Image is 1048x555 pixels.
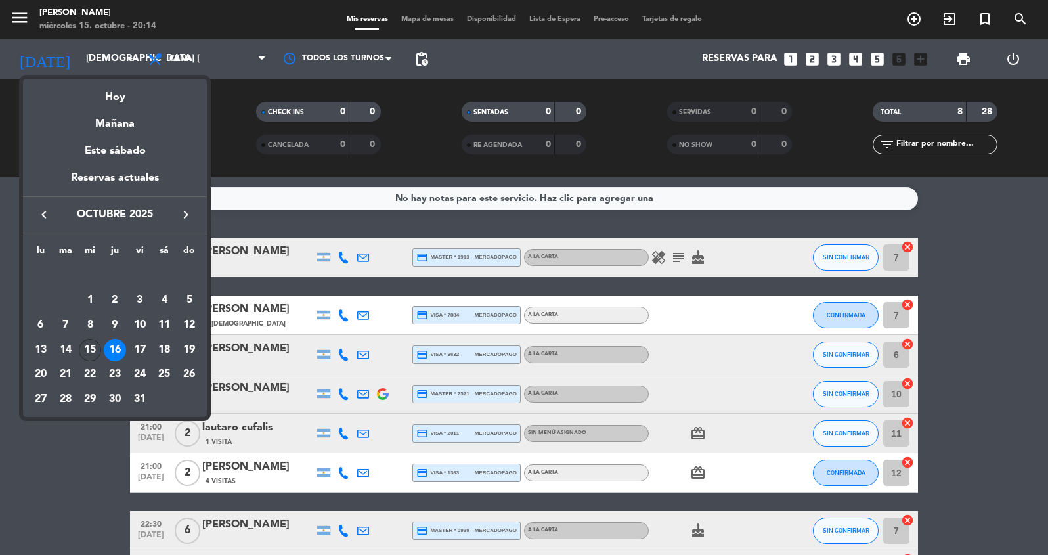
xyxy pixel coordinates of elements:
td: 16 de octubre de 2025 [102,338,127,363]
div: Hoy [23,79,207,106]
div: 10 [129,314,151,336]
th: martes [53,243,78,263]
div: 25 [153,364,175,386]
div: 22 [79,364,101,386]
th: domingo [177,243,202,263]
td: 27 de octubre de 2025 [28,387,53,412]
div: 21 [55,364,77,386]
div: 29 [79,388,101,411]
td: OCT. [28,263,202,288]
td: 18 de octubre de 2025 [152,338,177,363]
div: 5 [178,289,200,311]
th: miércoles [77,243,102,263]
th: lunes [28,243,53,263]
div: 8 [79,314,101,336]
td: 29 de octubre de 2025 [77,387,102,412]
td: 3 de octubre de 2025 [127,288,152,313]
td: 4 de octubre de 2025 [152,288,177,313]
div: Este sábado [23,133,207,169]
td: 12 de octubre de 2025 [177,313,202,338]
td: 20 de octubre de 2025 [28,363,53,388]
div: 1 [79,289,101,311]
div: 13 [30,339,52,361]
td: 15 de octubre de 2025 [77,338,102,363]
td: 22 de octubre de 2025 [77,363,102,388]
i: keyboard_arrow_left [36,207,52,223]
td: 17 de octubre de 2025 [127,338,152,363]
td: 23 de octubre de 2025 [102,363,127,388]
td: 13 de octubre de 2025 [28,338,53,363]
td: 10 de octubre de 2025 [127,313,152,338]
th: viernes [127,243,152,263]
th: sábado [152,243,177,263]
div: 30 [104,388,126,411]
div: 7 [55,314,77,336]
th: jueves [102,243,127,263]
div: Mañana [23,106,207,133]
div: 17 [129,339,151,361]
td: 11 de octubre de 2025 [152,313,177,338]
div: 26 [178,364,200,386]
td: 9 de octubre de 2025 [102,313,127,338]
div: 28 [55,388,77,411]
div: Reservas actuales [23,169,207,196]
td: 7 de octubre de 2025 [53,313,78,338]
td: 6 de octubre de 2025 [28,313,53,338]
div: 18 [153,339,175,361]
div: 20 [30,364,52,386]
td: 19 de octubre de 2025 [177,338,202,363]
div: 19 [178,339,200,361]
td: 14 de octubre de 2025 [53,338,78,363]
div: 23 [104,364,126,386]
div: 12 [178,314,200,336]
div: 4 [153,289,175,311]
div: 31 [129,388,151,411]
div: 9 [104,314,126,336]
div: 11 [153,314,175,336]
td: 8 de octubre de 2025 [77,313,102,338]
button: keyboard_arrow_left [32,206,56,223]
div: 6 [30,314,52,336]
td: 25 de octubre de 2025 [152,363,177,388]
td: 26 de octubre de 2025 [177,363,202,388]
button: keyboard_arrow_right [174,206,198,223]
div: 14 [55,339,77,361]
div: 24 [129,364,151,386]
div: 27 [30,388,52,411]
div: 16 [104,339,126,361]
div: 15 [79,339,101,361]
span: octubre 2025 [56,206,174,223]
td: 31 de octubre de 2025 [127,387,152,412]
td: 30 de octubre de 2025 [102,387,127,412]
td: 1 de octubre de 2025 [77,288,102,313]
td: 21 de octubre de 2025 [53,363,78,388]
td: 28 de octubre de 2025 [53,387,78,412]
div: 2 [104,289,126,311]
td: 24 de octubre de 2025 [127,363,152,388]
div: 3 [129,289,151,311]
td: 5 de octubre de 2025 [177,288,202,313]
td: 2 de octubre de 2025 [102,288,127,313]
i: keyboard_arrow_right [178,207,194,223]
